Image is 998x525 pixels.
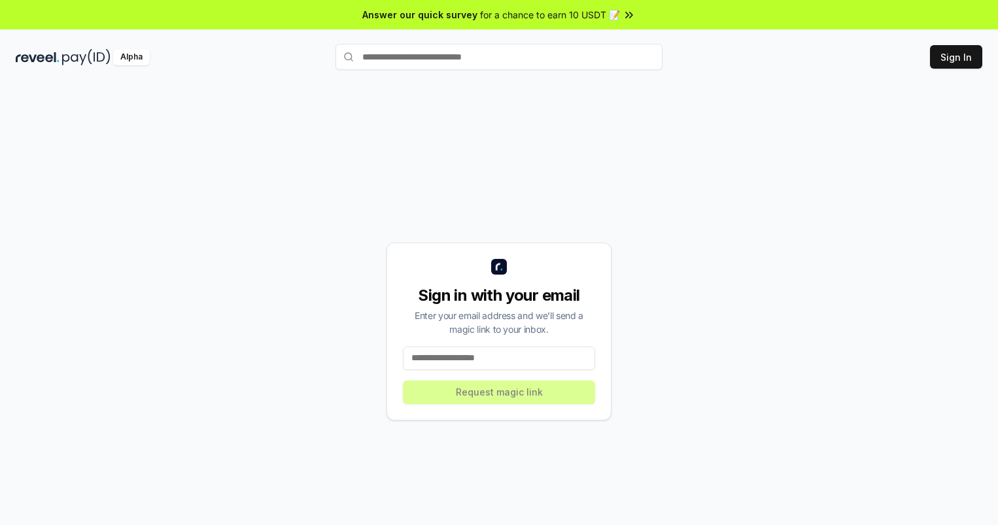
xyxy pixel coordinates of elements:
button: Sign In [930,45,982,69]
img: logo_small [491,259,507,275]
img: reveel_dark [16,49,60,65]
div: Enter your email address and we’ll send a magic link to your inbox. [403,309,595,336]
span: for a chance to earn 10 USDT 📝 [480,8,620,22]
img: pay_id [62,49,111,65]
span: Answer our quick survey [362,8,477,22]
div: Alpha [113,49,150,65]
div: Sign in with your email [403,285,595,306]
